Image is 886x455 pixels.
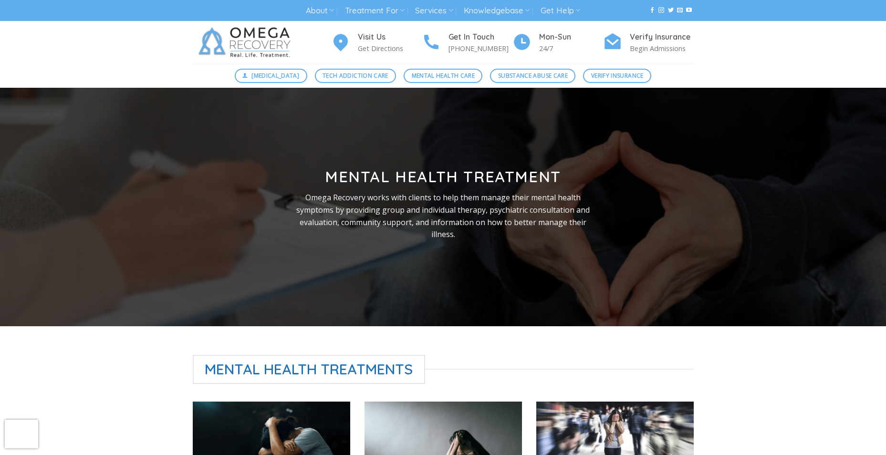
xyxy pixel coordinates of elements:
p: Get Directions [358,43,422,54]
a: Tech Addiction Care [315,69,396,83]
a: Substance Abuse Care [490,69,575,83]
p: [PHONE_NUMBER] [448,43,512,54]
span: Tech Addiction Care [323,71,388,80]
img: Omega Recovery [193,21,300,64]
h4: Verify Insurance [630,31,694,43]
span: Mental Health Treatments [193,355,426,384]
a: Follow on YouTube [686,7,692,14]
span: Verify Insurance [591,71,644,80]
a: Visit Us Get Directions [331,31,422,54]
p: Begin Admissions [630,43,694,54]
a: Follow on Twitter [668,7,674,14]
a: Verify Insurance Begin Admissions [603,31,694,54]
a: Treatment For [345,2,405,20]
a: Verify Insurance [583,69,651,83]
span: Substance Abuse Care [498,71,568,80]
span: [MEDICAL_DATA] [251,71,299,80]
span: Mental Health Care [412,71,475,80]
a: Send us an email [677,7,683,14]
a: Follow on Facebook [649,7,655,14]
h4: Visit Us [358,31,422,43]
a: Follow on Instagram [658,7,664,14]
a: Get In Touch [PHONE_NUMBER] [422,31,512,54]
a: Knowledgebase [464,2,530,20]
h4: Mon-Sun [539,31,603,43]
p: 24/7 [539,43,603,54]
a: About [306,2,334,20]
strong: Mental Health Treatment [325,167,561,186]
a: Mental Health Care [404,69,482,83]
a: [MEDICAL_DATA] [235,69,307,83]
h4: Get In Touch [448,31,512,43]
p: Omega Recovery works with clients to help them manage their mental health symptoms by providing g... [289,192,598,240]
a: Services [415,2,453,20]
a: Get Help [541,2,580,20]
